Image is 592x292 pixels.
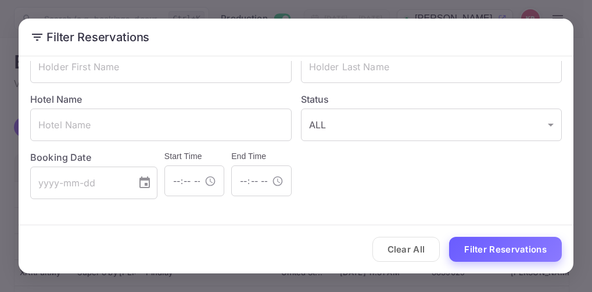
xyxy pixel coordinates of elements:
input: yyyy-mm-dd [30,167,128,199]
div: ALL [301,109,562,141]
h6: End Time [231,150,291,163]
label: Hotel Name [30,93,82,105]
button: Filter Reservations [449,237,562,262]
button: Choose date [133,171,156,194]
button: Clear All [372,237,440,262]
h6: Start Time [164,150,224,163]
h2: Filter Reservations [19,19,573,56]
label: Status [301,92,562,106]
input: Holder First Name [30,51,292,83]
input: Hotel Name [30,109,292,141]
input: Holder Last Name [301,51,562,83]
label: Booking Date [30,150,157,164]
